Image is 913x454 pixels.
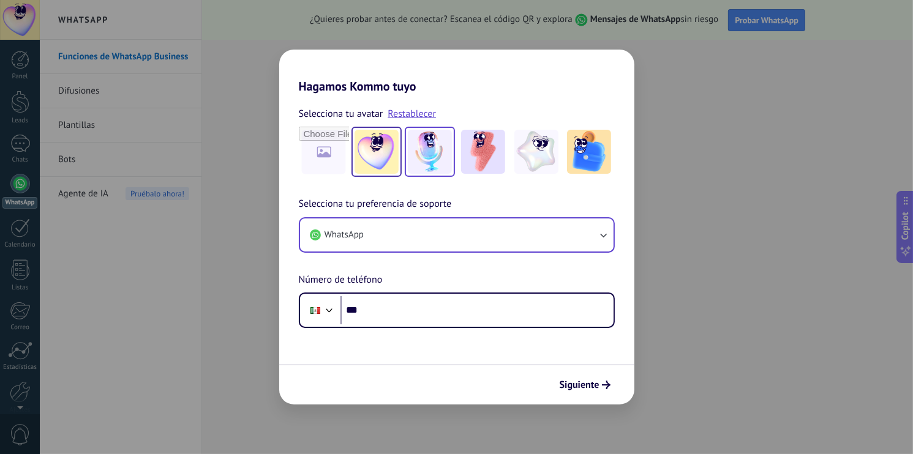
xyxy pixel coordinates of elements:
[299,106,383,122] span: Selecciona tu avatar
[299,272,383,288] span: Número de teléfono
[514,130,558,174] img: -4.jpeg
[388,108,436,120] a: Restablecer
[554,374,616,395] button: Siguiente
[299,196,452,212] span: Selecciona tu preferencia de soporte
[355,130,399,174] img: -1.jpeg
[325,229,364,241] span: WhatsApp
[279,50,634,94] h2: Hagamos Kommo tuyo
[461,130,505,174] img: -3.jpeg
[567,130,611,174] img: -5.jpeg
[408,130,452,174] img: -2.jpeg
[304,297,327,323] div: Mexico: + 52
[560,381,599,389] span: Siguiente
[300,218,614,251] button: WhatsApp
